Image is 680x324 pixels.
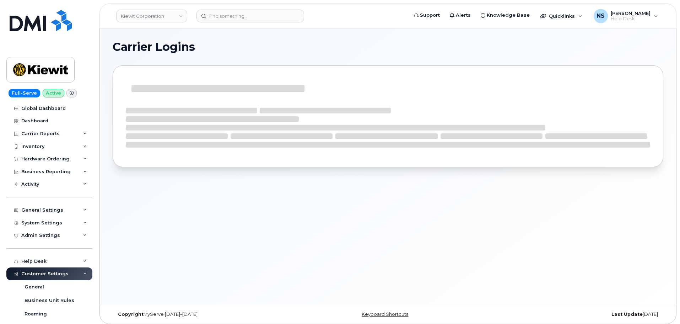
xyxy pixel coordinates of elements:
[113,312,296,317] div: MyServe [DATE]–[DATE]
[118,312,144,317] strong: Copyright
[362,312,408,317] a: Keyboard Shortcuts
[480,312,663,317] div: [DATE]
[113,42,195,52] span: Carrier Logins
[611,312,643,317] strong: Last Update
